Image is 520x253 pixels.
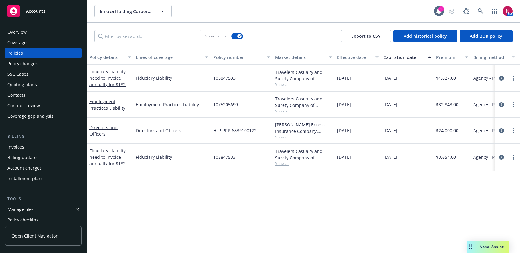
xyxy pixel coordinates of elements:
a: Installment plans [5,174,82,183]
div: Invoices [7,142,24,152]
span: Open Client Navigator [11,233,58,239]
div: 1 [438,6,444,12]
a: Coverage [5,38,82,48]
div: Coverage [7,38,27,48]
div: Premium [436,54,461,61]
span: Show all [275,108,332,114]
div: Tools [5,196,82,202]
span: Add historical policy [404,33,447,39]
span: Export to CSV [351,33,381,39]
div: [PERSON_NAME] Excess Insurance Company, [PERSON_NAME] Excess Insurance Company, Brown & Riding In... [275,121,332,134]
span: 105847533 [213,75,236,81]
button: Billing method [471,50,517,65]
a: SSC Cases [5,69,82,79]
span: $24,000.00 [436,127,458,134]
a: Directors and Officers [136,127,208,134]
a: Invoices [5,142,82,152]
a: Fiduciary Liability [136,154,208,160]
a: Fiduciary Liability [89,148,128,173]
span: [DATE] [337,154,351,160]
div: Contacts [7,90,25,100]
a: Overview [5,27,82,37]
button: Market details [273,50,335,65]
img: photo [503,6,513,16]
a: Fiduciary Liability [89,69,128,94]
a: circleInformation [498,101,505,108]
button: Add historical policy [393,30,457,42]
span: [DATE] [383,101,397,108]
span: Show all [275,161,332,166]
span: 1075205699 [213,101,238,108]
a: circleInformation [498,154,505,161]
a: Account charges [5,163,82,173]
div: Lines of coverage [136,54,201,61]
span: Agency - Pay in full [473,127,513,134]
a: Coverage gap analysis [5,111,82,121]
a: Fiduciary Liability [136,75,208,81]
a: Policy changes [5,59,82,69]
span: HFP-PRP-6839100122 [213,127,257,134]
div: Expiration date [383,54,424,61]
div: Policy details [89,54,124,61]
span: Show inactive [205,33,229,39]
span: $32,843.00 [436,101,458,108]
span: Add BOR policy [470,33,502,39]
a: Billing updates [5,153,82,162]
div: Account charges [7,163,42,173]
button: Premium [434,50,471,65]
span: Accounts [26,9,45,14]
button: Add BOR policy [460,30,513,42]
span: - need to invoice annually for $1827 on [DATE], [DATE] [89,148,129,173]
a: Start snowing [446,5,458,17]
span: 105847533 [213,154,236,160]
span: [DATE] [337,127,351,134]
span: [DATE] [383,154,397,160]
span: [DATE] [383,127,397,134]
span: Agency - Pay in full [473,154,513,160]
div: Travelers Casualty and Surety Company of America, Travelers Insurance [275,148,332,161]
button: Expiration date [381,50,434,65]
a: more [510,74,518,82]
div: Quoting plans [7,80,37,90]
div: Installment plans [7,174,44,183]
div: Policy changes [7,59,38,69]
a: Contacts [5,90,82,100]
button: Policy number [211,50,273,65]
span: Show all [275,82,332,87]
a: circleInformation [498,74,505,82]
a: Manage files [5,205,82,214]
a: Search [474,5,487,17]
div: Travelers Casualty and Surety Company of America, Travelers Insurance [275,69,332,82]
span: Show all [275,134,332,140]
button: Lines of coverage [133,50,211,65]
a: Employment Practices Liability [89,99,125,111]
span: Agency - Pay in full [473,101,513,108]
a: Policies [5,48,82,58]
div: Effective date [337,54,372,61]
a: Directors and Officers [89,124,118,137]
a: Policy checking [5,215,82,225]
a: Report a Bug [460,5,472,17]
div: Contract review [7,101,40,111]
div: Overview [7,27,27,37]
a: Quoting plans [5,80,82,90]
div: Policy number [213,54,263,61]
button: Innova Holding Corporation [94,5,172,17]
div: Travelers Casualty and Surety Company of America, Travelers Insurance, Brown & Riding Insurance S... [275,95,332,108]
button: Policy details [87,50,133,65]
span: [DATE] [337,75,351,81]
span: Innova Holding Corporation [100,8,153,15]
div: Billing method [473,54,508,61]
div: Billing updates [7,153,39,162]
a: Accounts [5,2,82,20]
div: Manage files [7,205,34,214]
span: [DATE] [337,101,351,108]
a: more [510,154,518,161]
div: Billing [5,133,82,140]
button: Effective date [335,50,381,65]
a: Employment Practices Liability [136,101,208,108]
div: Drag to move [467,241,474,253]
div: Coverage gap analysis [7,111,54,121]
span: Nova Assist [479,244,504,249]
a: circleInformation [498,127,505,134]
